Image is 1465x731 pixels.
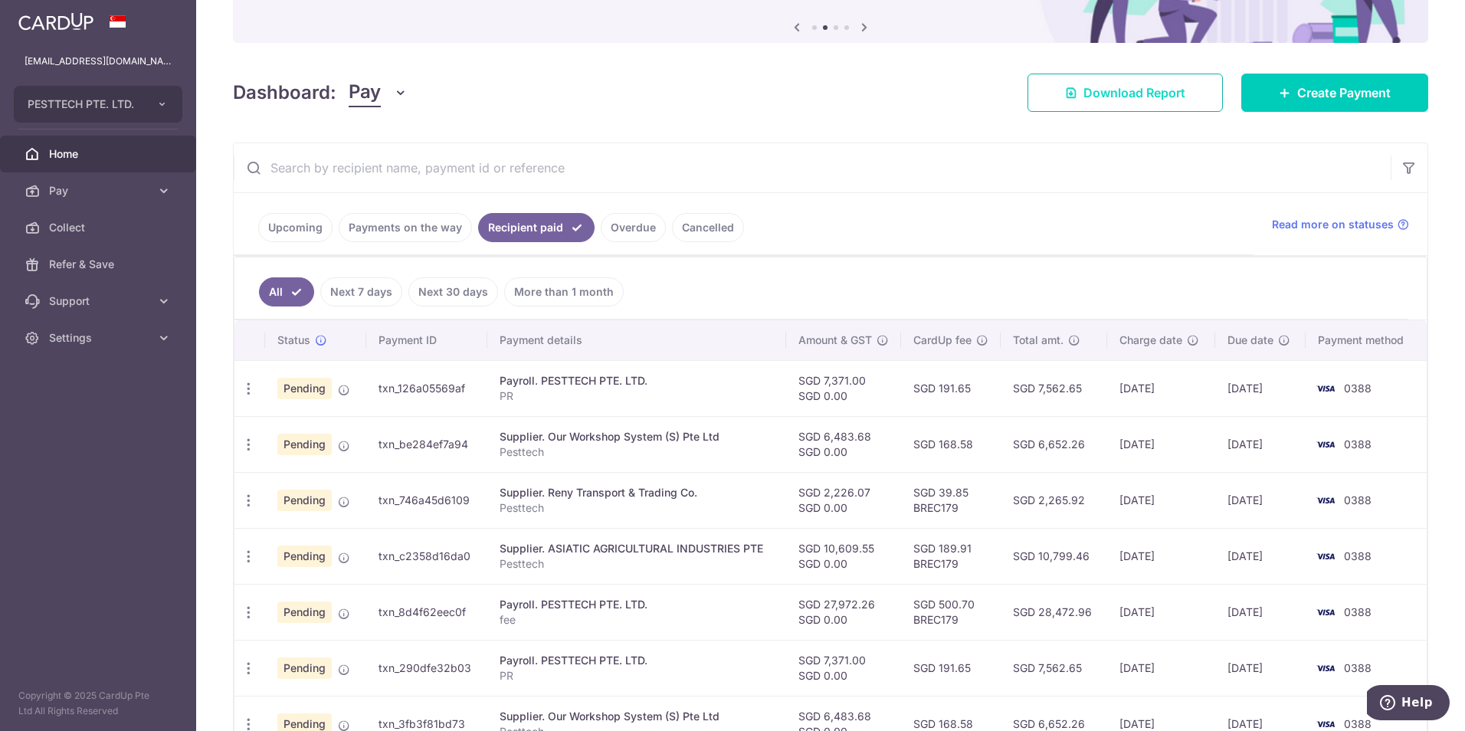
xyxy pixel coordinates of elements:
[1344,549,1372,562] span: 0388
[339,213,472,242] a: Payments on the way
[1241,74,1428,112] a: Create Payment
[25,54,172,69] p: [EMAIL_ADDRESS][DOMAIN_NAME]
[1001,584,1108,640] td: SGD 28,472.96
[1344,382,1372,395] span: 0388
[1083,84,1185,102] span: Download Report
[1107,528,1215,584] td: [DATE]
[277,490,332,511] span: Pending
[1107,416,1215,472] td: [DATE]
[500,388,774,404] p: PR
[786,640,901,696] td: SGD 7,371.00 SGD 0.00
[366,416,488,472] td: txn_be284ef7a94
[49,146,150,162] span: Home
[259,277,314,306] a: All
[504,277,624,306] a: More than 1 month
[798,333,872,348] span: Amount & GST
[366,360,488,416] td: txn_126a05569af
[786,528,901,584] td: SGD 10,609.55 SGD 0.00
[28,97,141,112] span: PESTTECH PTE. LTD.
[277,657,332,679] span: Pending
[1001,360,1108,416] td: SGD 7,562.65
[1310,491,1341,510] img: Bank Card
[408,277,498,306] a: Next 30 days
[500,485,774,500] div: Supplier. Reny Transport & Trading Co.
[1107,640,1215,696] td: [DATE]
[500,500,774,516] p: Pesttech
[1344,661,1372,674] span: 0388
[14,86,182,123] button: PESTTECH PTE. LTD.
[901,528,1001,584] td: SGD 189.91 BREC179
[258,213,333,242] a: Upcoming
[500,556,774,572] p: Pesttech
[1215,584,1306,640] td: [DATE]
[233,79,336,107] h4: Dashboard:
[366,584,488,640] td: txn_8d4f62eec0f
[1344,605,1372,618] span: 0388
[1272,217,1409,232] a: Read more on statuses
[500,709,774,724] div: Supplier. Our Workshop System (S) Pte Ltd
[1310,603,1341,621] img: Bank Card
[49,257,150,272] span: Refer & Save
[901,472,1001,528] td: SGD 39.85 BREC179
[277,378,332,399] span: Pending
[1107,472,1215,528] td: [DATE]
[913,333,972,348] span: CardUp fee
[320,277,402,306] a: Next 7 days
[277,546,332,567] span: Pending
[1215,640,1306,696] td: [DATE]
[1107,360,1215,416] td: [DATE]
[49,293,150,309] span: Support
[1215,416,1306,472] td: [DATE]
[1215,528,1306,584] td: [DATE]
[1001,640,1108,696] td: SGD 7,562.65
[1310,547,1341,565] img: Bank Card
[672,213,744,242] a: Cancelled
[786,472,901,528] td: SGD 2,226.07 SGD 0.00
[1013,333,1064,348] span: Total amt.
[487,320,786,360] th: Payment details
[901,640,1001,696] td: SGD 191.65
[49,330,150,346] span: Settings
[1310,659,1341,677] img: Bank Card
[500,668,774,683] p: PR
[1001,528,1108,584] td: SGD 10,799.46
[1344,493,1372,506] span: 0388
[277,434,332,455] span: Pending
[601,213,666,242] a: Overdue
[1367,685,1450,723] iframe: Opens a widget where you can find more information
[1215,360,1306,416] td: [DATE]
[478,213,595,242] a: Recipient paid
[901,360,1001,416] td: SGD 191.65
[277,333,310,348] span: Status
[1027,74,1223,112] a: Download Report
[1215,472,1306,528] td: [DATE]
[1119,333,1182,348] span: Charge date
[1306,320,1427,360] th: Payment method
[500,429,774,444] div: Supplier. Our Workshop System (S) Pte Ltd
[1227,333,1273,348] span: Due date
[1344,438,1372,451] span: 0388
[366,320,488,360] th: Payment ID
[786,360,901,416] td: SGD 7,371.00 SGD 0.00
[1310,435,1341,454] img: Bank Card
[366,472,488,528] td: txn_746a45d6109
[786,584,901,640] td: SGD 27,972.26 SGD 0.00
[349,78,408,107] button: Pay
[1297,84,1391,102] span: Create Payment
[1344,717,1372,730] span: 0388
[277,602,332,623] span: Pending
[1001,472,1108,528] td: SGD 2,265.92
[500,444,774,460] p: Pesttech
[349,78,381,107] span: Pay
[18,12,93,31] img: CardUp
[500,373,774,388] div: Payroll. PESTTECH PTE. LTD.
[786,416,901,472] td: SGD 6,483.68 SGD 0.00
[500,653,774,668] div: Payroll. PESTTECH PTE. LTD.
[500,612,774,628] p: fee
[1310,379,1341,398] img: Bank Card
[366,640,488,696] td: txn_290dfe32b03
[1272,217,1394,232] span: Read more on statuses
[1001,416,1108,472] td: SGD 6,652.26
[901,416,1001,472] td: SGD 168.58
